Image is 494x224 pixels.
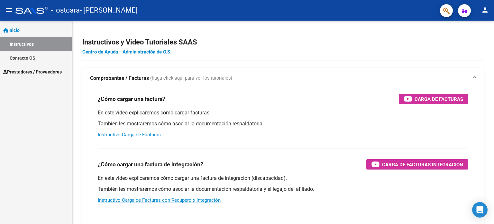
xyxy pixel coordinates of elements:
p: En este video explicaremos cómo cargar facturas. [98,109,468,116]
a: Instructivo Carga de Facturas con Recupero x Integración [98,197,221,203]
p: También les mostraremos cómo asociar la documentación respaldatoria y el legajo del afiliado. [98,186,468,193]
div: Open Intercom Messenger [472,202,488,218]
mat-icon: menu [5,6,13,14]
span: Carga de Facturas Integración [382,161,463,169]
h3: ¿Cómo cargar una factura de integración? [98,160,203,169]
a: Centro de Ayuda - Administración de O.S. [82,49,171,55]
mat-expansion-panel-header: Comprobantes / Facturas (haga click aquí para ver los tutoriales) [82,68,484,89]
p: En este video explicaremos cómo cargar una factura de integración (discapacidad). [98,175,468,182]
span: Carga de Facturas [415,95,463,103]
button: Carga de Facturas Integración [366,159,468,170]
span: - [PERSON_NAME] [80,3,138,17]
span: Prestadores / Proveedores [3,68,62,75]
mat-icon: person [481,6,489,14]
a: Instructivo Carga de Facturas [98,132,161,138]
h3: ¿Cómo cargar una factura? [98,94,165,103]
span: Inicio [3,27,20,34]
strong: Comprobantes / Facturas [90,75,149,82]
span: - ostcara [51,3,80,17]
button: Carga de Facturas [399,94,468,104]
h2: Instructivos y Video Tutoriales SAAS [82,36,484,48]
span: (haga click aquí para ver los tutoriales) [150,75,232,82]
p: También les mostraremos cómo asociar la documentación respaldatoria. [98,120,468,127]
